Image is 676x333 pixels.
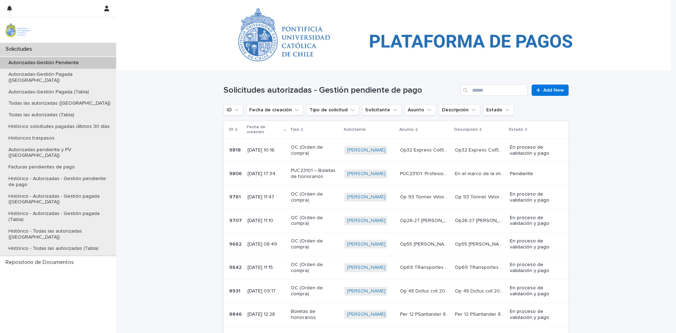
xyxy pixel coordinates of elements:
[3,72,116,84] p: Autorizadas-Gestión Pagada ([GEOGRAPHIC_DATA])
[291,285,339,297] p: OC (Orden de compra)
[224,162,569,186] tr: 98069806 [DATE] 17:34PUC23101 – Boletas de honorarios[PERSON_NAME] PUC23101- Profesional Redacció...
[400,193,451,200] p: Op 93 Tonner Vstore cot Nº 045
[362,104,402,116] button: Solicitante
[291,262,339,274] p: OC (Orden de compra)
[400,146,451,153] p: Op32 Express Cot5602
[439,104,480,116] button: Descripción
[347,312,386,317] a: [PERSON_NAME]
[344,126,366,134] p: Solicitante
[248,147,285,153] p: [DATE] 10:16
[229,146,242,153] p: 9818
[229,287,242,294] p: 8931
[461,85,527,96] input: Search
[3,246,104,252] p: Histórico - Todas las autorizadas (Tabla)
[224,1,249,10] a: Solicitudes
[455,216,506,224] p: Op26-27 Sophie Cot 1634
[399,126,414,134] p: Asunto
[3,135,60,141] p: Historicos traspasos
[224,209,569,233] tr: 97079707 [DATE] 11:10OC (Orden de compra)[PERSON_NAME] Op26-27 [PERSON_NAME] 1634Op26-27 [PERSON_...
[3,193,116,205] p: Histórico - Autorizadas - Gestión pagada ([GEOGRAPHIC_DATA])
[455,169,506,177] p: En el marco de la implementación del Convenio PUC23101, se solicita la contratación de María Jesú...
[248,218,285,224] p: [DATE] 11:10
[224,85,458,95] h1: Solicitudes autorizadas - Gestión pendiente de pago
[224,185,569,209] tr: 97619761 [DATE] 11:47OC (Orden de compra)[PERSON_NAME] Op 93 Tonner Vstore cot Nº 045Op 93 Tonner...
[455,240,506,247] p: Op55 Sophie Pastelería Cot1630
[248,171,285,177] p: [DATE] 17:34
[248,241,285,247] p: [DATE] 08:49
[405,104,436,116] button: Asunto
[400,287,451,294] p: Op 48 Dictuc cot 202504028
[229,169,243,177] p: 9806
[400,216,451,224] p: Op26-27 Sophie Cot 1634
[509,126,523,134] p: Estado
[229,263,243,271] p: 9642
[3,259,80,266] p: Repositorio de Documentos
[224,303,569,326] tr: 88468846 [DATE] 12:28Boletas de honorarios[PERSON_NAME] Per 12 PSantander 88 abrilPer 12 PSantand...
[510,285,557,297] p: En proceso de validación y pago
[347,171,386,177] a: [PERSON_NAME]
[306,104,359,116] button: Tipo de solicitud
[455,287,506,294] p: Op 48 Dictuc cot 202504028 Junio
[3,176,116,188] p: Histórico - Autorizadas - Gestión pendiente de pago
[247,123,282,136] p: Fecha de creación
[543,88,564,93] span: Add New
[6,23,30,37] img: iqsleoUpQLaG7yz5l0jK
[400,240,451,247] p: Op55 Sophie Pastelería Cot1630
[455,263,506,271] p: Op69 TRansportes Don Carlos IIE 0710 Bosque Santiago
[455,193,506,200] p: Op 93 Tonner Vstore cot Nº 045
[224,104,243,116] button: ID
[229,310,243,317] p: 8846
[455,310,506,317] p: Per 12 PSantander 88 abril
[3,147,116,159] p: Autorizadas pendiente y PV ([GEOGRAPHIC_DATA])
[291,144,339,156] p: OC (Orden de compra)
[347,288,386,294] a: [PERSON_NAME]
[3,112,80,118] p: Todas las autorizadas (Tabla)
[347,265,386,271] a: [PERSON_NAME]
[400,169,451,177] p: PUC23101- Profesional Redacción GVT - Boleta N°1
[3,228,116,240] p: Histórico - Todas las autorizadas ([GEOGRAPHIC_DATA])
[510,191,557,203] p: En proceso de validación y pago
[3,60,84,66] p: Autorizadas-Gestión Pendiente
[248,288,285,294] p: [DATE] 09:17
[400,310,451,317] p: Per 12 PSantander 88 abril
[3,164,81,170] p: Facturas pendientes de pago
[483,104,514,116] button: Estado
[290,126,299,134] p: Tipo
[3,89,95,95] p: Autorizadas-Gestión Pagada (Tabla)
[3,124,115,130] p: Histórico solicitudes pagadas últimos 30 días
[347,218,386,224] a: [PERSON_NAME]
[257,2,330,10] p: Autorizadas-Gestión Pendiente
[400,263,451,271] p: Op69 TRansportes Don Carlos IIE 0710
[224,279,569,303] tr: 89318931 [DATE] 09:17OC (Orden de compra)[PERSON_NAME] Op 48 Dictuc cot 202504028Op 48 Dictuc cot...
[291,168,339,180] p: PUC23101 – Boletas de honorarios
[291,215,339,227] p: OC (Orden de compra)
[248,312,285,317] p: [DATE] 12:28
[3,211,116,223] p: Histórico - Autorizadas - Gestión pagada (Tabla)
[455,146,506,153] p: Op32 Express Cot5602
[248,194,285,200] p: [DATE] 11:47
[510,309,557,321] p: En proceso de validación y pago
[532,85,569,96] a: Add New
[229,193,242,200] p: 9761
[347,147,386,153] a: [PERSON_NAME]
[224,256,569,279] tr: 96429642 [DATE] 11:15OC (Orden de compra)[PERSON_NAME] Op69 TRansportes [PERSON_NAME] 0710Op69 TR...
[347,241,386,247] a: [PERSON_NAME]
[510,171,557,177] p: Pendiente
[3,100,116,106] p: Todas las autorizadas ([GEOGRAPHIC_DATA])
[291,238,339,250] p: OC (Orden de compra)
[224,138,569,162] tr: 98189818 [DATE] 10:16OC (Orden de compra)[PERSON_NAME] Op32 Express Cot5602Op32 Express Cot5602 O...
[510,144,557,156] p: En proceso de validación y pago
[229,126,233,134] p: ID
[291,309,339,321] p: Boletas de honorarios
[291,191,339,203] p: OC (Orden de compra)
[229,240,243,247] p: 9662
[510,238,557,250] p: En proceso de validación y pago
[347,194,386,200] a: [PERSON_NAME]
[246,104,303,116] button: Fecha de creación
[224,233,569,256] tr: 96629662 [DATE] 08:49OC (Orden de compra)[PERSON_NAME] Op55 [PERSON_NAME] Cot1630Op55 [PERSON_NAM...
[510,262,557,274] p: En proceso de validación y pago
[248,265,285,271] p: [DATE] 11:15
[229,216,243,224] p: 9707
[3,46,38,53] p: Solicitudes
